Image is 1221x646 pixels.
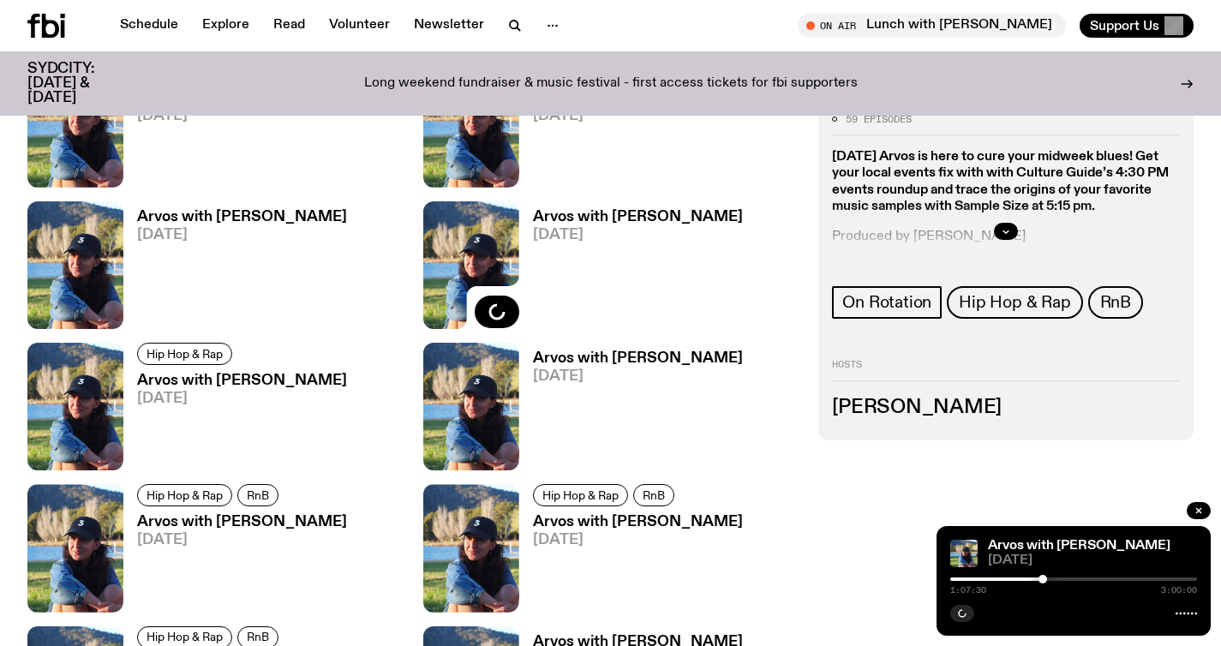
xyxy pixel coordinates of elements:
span: Hip Hop & Rap [542,489,619,502]
h3: SYDCITY: [DATE] & [DATE] [27,62,137,105]
img: Kanika Kirpalani sits cross legged on the grass, her arms hugging her knees. She wears a denim ja... [27,484,123,612]
span: Hip Hop & Rap [147,631,223,643]
span: [DATE] [533,228,743,242]
a: Explore [192,14,260,38]
img: Kanika Kirpalani sits cross legged on the grass, her arms hugging her knees. She wears a denim ja... [950,540,978,567]
span: 59 episodes [846,115,912,124]
span: RnB [247,631,269,643]
a: Arvos with [PERSON_NAME] [988,539,1170,553]
a: Arvos with [PERSON_NAME][DATE] [519,515,743,612]
a: Read [263,14,315,38]
span: RnB [1100,294,1131,313]
a: RnB [237,484,278,506]
a: Hip Hop & Rap [137,484,232,506]
img: Kanika Kirpalani sits cross legged on the grass, her arms hugging her knees. She wears a denim ja... [423,343,519,470]
a: RnB [633,484,674,506]
img: Kanika Kirpalani sits cross legged on the grass, her arms hugging her knees. She wears a denim ja... [423,59,519,187]
h3: Arvos with [PERSON_NAME] [137,515,347,529]
a: Arvos with [PERSON_NAME][DATE] [519,210,743,329]
a: Arvos with [PERSON_NAME][DATE] [123,90,347,187]
span: [DATE] [533,369,743,384]
span: RnB [643,489,665,502]
a: Hip Hop & Rap [137,343,232,365]
span: 3:00:00 [1161,586,1197,595]
a: Hip Hop & Rap [533,484,628,506]
a: Arvos with [PERSON_NAME][DATE] [123,210,347,329]
h3: Arvos with [PERSON_NAME] [533,351,743,366]
button: On AirLunch with [PERSON_NAME] [798,14,1066,38]
a: Arvos with [PERSON_NAME][DATE] [123,374,347,470]
a: Arvos with [PERSON_NAME][DATE] [519,351,743,470]
span: Hip Hop & Rap [959,294,1070,313]
img: Kanika Kirpalani sits cross legged on the grass, her arms hugging her knees. She wears a denim ja... [27,343,123,470]
span: Hip Hop & Rap [147,347,223,360]
a: RnB [1088,287,1143,320]
h3: Arvos with [PERSON_NAME] [533,210,743,224]
a: Arvos with [PERSON_NAME][DATE] [519,90,743,187]
a: Arvos with [PERSON_NAME][DATE] [123,515,347,612]
a: Volunteer [319,14,400,38]
a: Newsletter [404,14,494,38]
span: [DATE] [137,392,347,406]
img: Kanika Kirpalani sits cross legged on the grass, her arms hugging her knees. She wears a denim ja... [27,59,123,187]
span: Hip Hop & Rap [147,489,223,502]
a: Schedule [110,14,189,38]
a: Hip Hop & Rap [947,287,1082,320]
img: Kanika Kirpalani sits cross legged on the grass, her arms hugging her knees. She wears a denim ja... [423,484,519,612]
span: RnB [247,489,269,502]
h3: Arvos with [PERSON_NAME] [533,515,743,529]
a: On Rotation [832,287,942,320]
button: Support Us [1080,14,1194,38]
h3: Arvos with [PERSON_NAME] [137,210,347,224]
span: [DATE] [137,533,347,547]
span: Support Us [1090,18,1159,33]
span: [DATE] [533,533,743,547]
span: [DATE] [137,228,347,242]
h2: Hosts [832,361,1180,381]
span: On Rotation [842,294,931,313]
h3: [PERSON_NAME] [832,398,1180,417]
span: [DATE] [988,554,1197,567]
img: Kanika Kirpalani sits cross legged on the grass, her arms hugging her knees. She wears a denim ja... [27,201,123,329]
strong: [DATE] Arvos is here to cure your midweek blues! Get your local events fix with with Culture Guid... [832,151,1169,214]
span: 1:07:30 [950,586,986,595]
h3: Arvos with [PERSON_NAME] [137,374,347,388]
p: Long weekend fundraiser & music festival - first access tickets for fbi supporters [364,76,858,92]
